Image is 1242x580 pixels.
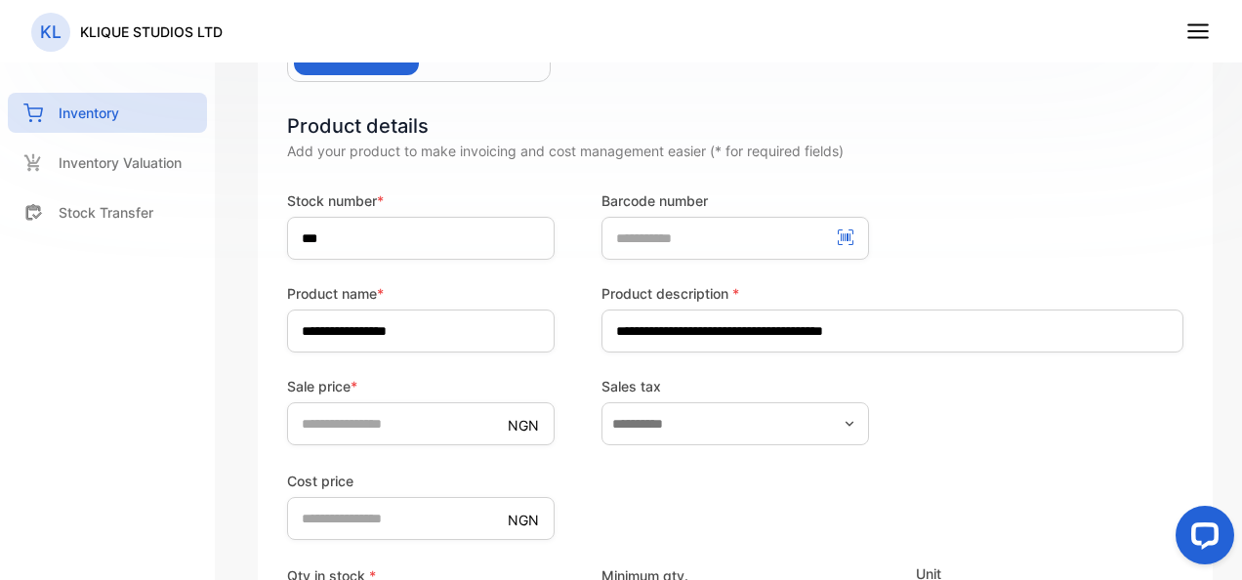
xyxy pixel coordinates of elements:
a: Inventory [8,93,207,133]
label: Product name [287,283,555,304]
label: Sale price [287,376,555,396]
div: Product details [287,111,1183,141]
p: NGN [508,510,539,530]
p: KL [40,20,62,45]
label: Product description [601,283,1183,304]
p: Inventory [59,103,119,123]
p: Inventory Valuation [59,152,182,173]
div: Add your product to make invoicing and cost management easier (* for required fields) [287,141,1183,161]
label: Stock number [287,190,555,211]
label: Barcode number [601,190,869,211]
p: Stock Transfer [59,202,153,223]
label: Cost price [287,471,555,491]
a: Stock Transfer [8,192,207,232]
p: NGN [508,415,539,435]
a: Inventory Valuation [8,143,207,183]
iframe: LiveChat chat widget [1160,498,1242,580]
label: Sales tax [601,376,869,396]
p: KLIQUE STUDIOS LTD [80,21,223,42]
